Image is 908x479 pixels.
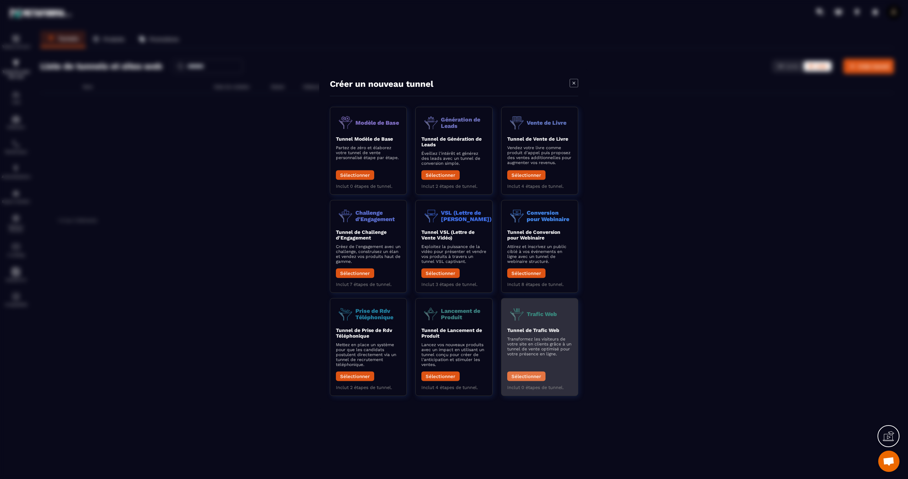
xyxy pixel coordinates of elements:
p: Inclut 2 étapes de tunnel. [421,184,486,189]
button: Sélectionner [421,170,460,180]
p: Mettez en place un système pour que les candidats postulent directement via un tunnel de recrutem... [336,342,401,367]
p: Inclut 4 étapes de tunnel. [507,184,572,189]
button: Sélectionner [507,372,546,381]
button: Sélectionner [336,170,374,180]
b: Tunnel de Trafic Web [507,327,559,333]
p: Lancement de Produit [441,308,486,320]
b: Tunnel Modèle de Base [336,136,393,142]
p: Prise de Rdv Téléphonique [355,308,401,320]
img: funnel-objective-icon [336,304,355,324]
img: funnel-objective-icon [336,113,355,133]
p: Inclut 7 étapes de tunnel. [336,282,401,287]
img: funnel-objective-icon [421,113,441,133]
img: funnel-objective-icon [507,206,527,226]
b: Tunnel de Vente de Livre [507,136,568,142]
button: Sélectionner [421,372,460,381]
p: Trafic Web [527,311,557,317]
p: Inclut 8 étapes de tunnel. [507,282,572,287]
b: Tunnel de Génération de Leads [421,136,482,147]
button: Sélectionner [421,269,460,278]
p: Vente de Livre [527,119,566,126]
button: Sélectionner [507,269,546,278]
p: Inclut 0 étapes de tunnel. [507,385,572,390]
button: Sélectionner [336,269,374,278]
p: Créez de l'engagement avec un challenge, construisez un élan et vendez vos produits haut de gamme. [336,244,401,264]
h4: Créer un nouveau tunnel [330,79,433,89]
p: Inclut 0 étapes de tunnel. [336,184,401,189]
p: Partez de zéro et élaborez votre tunnel de vente personnalisé étape par étape. [336,145,401,160]
button: Sélectionner [507,170,546,180]
b: Tunnel de Prise de Rdv Téléphonique [336,327,392,339]
b: Tunnel VSL (Lettre de Vente Vidéo) [421,229,475,241]
p: Éveillez l'intérêt et générez des leads avec un tunnel de conversion simple. [421,151,486,166]
img: funnel-objective-icon [507,113,527,133]
img: funnel-objective-icon [421,304,441,324]
p: Modèle de Base [355,119,399,126]
div: Ouvrir le chat [878,451,899,472]
p: Inclut 2 étapes de tunnel. [336,385,401,390]
p: Attirez et inscrivez un public ciblé à vos événements en ligne avec un tunnel de webinaire struct... [507,244,572,264]
b: Tunnel de Challenge d'Engagement [336,229,387,241]
b: Tunnel de Conversion pour Webinaire [507,229,560,241]
p: Inclut 3 étapes de tunnel. [421,282,486,287]
b: Tunnel de Lancement de Produit [421,327,482,339]
p: Exploitez la puissance de la vidéo pour présenter et vendre vos produits à travers un tunnel VSL ... [421,244,486,264]
img: funnel-objective-icon [336,206,355,226]
p: Vendez votre livre comme produit d'appel puis proposez des ventes additionnelles pour augmenter v... [507,145,572,165]
p: Inclut 4 étapes de tunnel. [421,385,486,390]
p: Conversion pour Webinaire [527,209,572,222]
img: funnel-objective-icon [507,304,527,324]
img: funnel-objective-icon [421,206,441,226]
button: Sélectionner [336,372,374,381]
p: Génération de Leads [441,116,486,129]
p: Challenge d'Engagement [355,209,401,222]
p: VSL (Lettre de [PERSON_NAME]) [441,209,492,222]
p: Lancez vos nouveaux produits avec un impact en utilisant un tunnel conçu pour créer de l'anticipa... [421,342,486,367]
p: Transformez les visiteurs de votre site en clients grâce à un tunnel de vente optimisé pour votre... [507,337,572,356]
